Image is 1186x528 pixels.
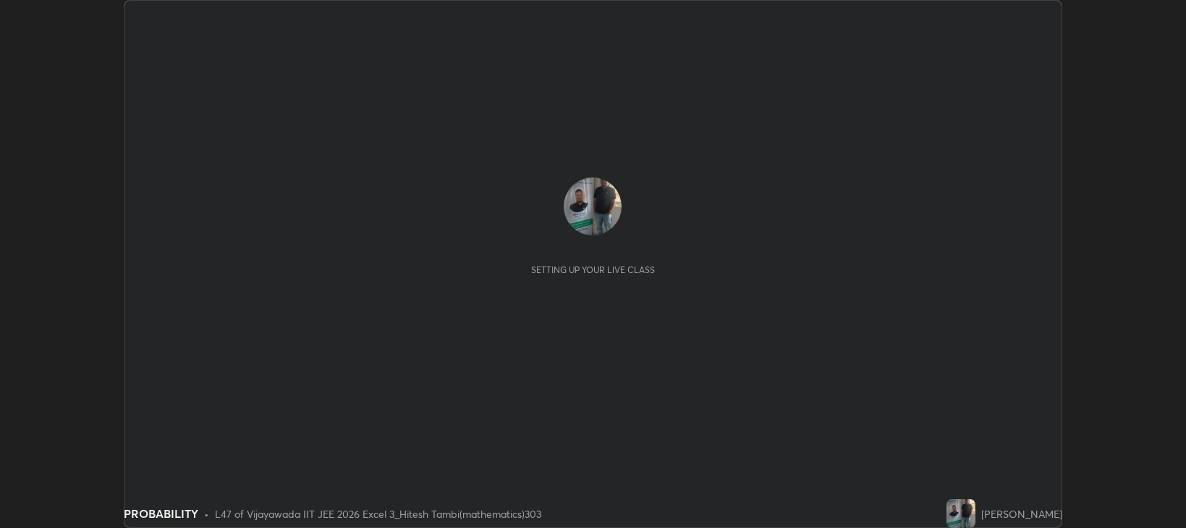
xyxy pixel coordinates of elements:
img: c7ebcfdb356c4de2819b25fb562b78bb.jpg [564,177,622,235]
div: L47 of Vijayawada IIT JEE 2026 Excel 3_Hitesh Tambi(mathematics)303 [215,506,541,521]
div: Setting up your live class [531,264,655,275]
img: c7ebcfdb356c4de2819b25fb562b78bb.jpg [946,499,975,528]
div: [PERSON_NAME] [981,506,1062,521]
div: PROBABILITY [124,505,198,522]
div: • [204,506,209,521]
